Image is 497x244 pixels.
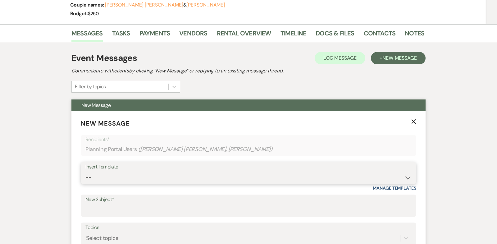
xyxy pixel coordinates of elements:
a: Docs & Files [316,28,354,42]
button: Log Message [315,52,365,64]
div: Filter by topics... [75,83,108,90]
a: Tasks [112,28,130,42]
span: Couple names: [70,2,105,8]
p: Recipients* [85,136,412,144]
h2: Communicate with clients by clicking "New Message" or replying to an existing message thread. [71,67,426,75]
div: Planning Portal Users [85,143,412,155]
span: ( [PERSON_NAME] [PERSON_NAME], [PERSON_NAME] ) [138,145,273,154]
a: Manage Templates [373,185,416,191]
span: Budget: [70,10,88,17]
a: Contacts [364,28,396,42]
a: Rental Overview [217,28,271,42]
h1: Event Messages [71,52,137,65]
span: New Message [81,119,130,127]
div: Select topics [86,234,118,242]
span: & [105,2,225,8]
button: [PERSON_NAME] [PERSON_NAME] [105,2,183,7]
a: Timeline [280,28,307,42]
a: Messages [71,28,103,42]
a: Notes [405,28,424,42]
label: New Subject* [85,195,412,204]
button: [PERSON_NAME] [186,2,225,7]
a: Vendors [179,28,207,42]
span: $250 [88,11,98,17]
span: New Message [382,55,417,61]
div: Insert Template [85,163,412,172]
span: New Message [81,102,111,108]
a: Payments [139,28,170,42]
label: Topics [85,223,412,232]
button: +New Message [371,52,426,64]
span: Log Message [323,55,357,61]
